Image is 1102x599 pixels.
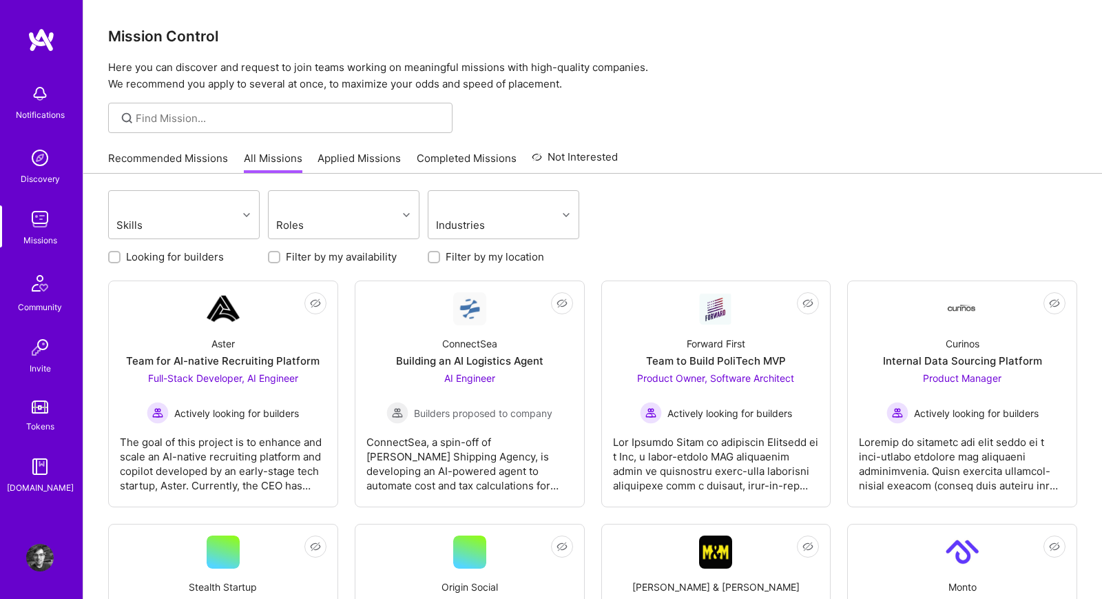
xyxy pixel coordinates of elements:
[403,212,410,219] i: icon Chevron
[923,372,1001,384] span: Product Manager
[119,110,135,126] i: icon SearchGrey
[108,151,228,174] a: Recommended Missions
[26,80,54,108] img: bell
[557,298,568,309] i: icon EyeClosed
[243,212,250,219] i: icon Chevron
[446,250,544,264] label: Filter by my location
[126,250,224,264] label: Looking for builders
[532,149,618,174] a: Not Interested
[23,267,56,300] img: Community
[948,580,977,594] div: Monto
[433,215,521,235] div: Industries
[120,292,326,496] a: Company LogoAsterTeam for AI-native Recruiting PlatformFull-Stack Developer, AI Engineer Actively...
[914,406,1039,420] span: Actively looking for builders
[310,298,321,309] i: icon EyeClosed
[189,580,257,594] div: Stealth Startup
[802,298,813,309] i: icon EyeClosed
[640,402,662,424] img: Actively looking for builders
[30,361,51,376] div: Invite
[26,544,54,571] img: User Avatar
[441,580,498,594] div: Origin Social
[126,354,320,368] div: Team for AI-native Recruiting Platform
[613,292,820,496] a: Company LogoForward FirstTeam to Build PoliTech MVPProduct Owner, Software Architect Actively loo...
[26,144,54,172] img: discovery
[147,402,169,424] img: Actively looking for builders
[207,292,240,325] img: Company Logo
[886,402,908,424] img: Actively looking for builders
[859,292,1065,496] a: Company LogoCurinosInternal Data Sourcing PlatformProduct Manager Actively looking for buildersAc...
[244,151,302,174] a: All Missions
[120,424,326,493] div: The goal of this project is to enhance and scale an AI-native recruiting platform and copilot dev...
[453,292,486,325] img: Company Logo
[26,205,54,233] img: teamwork
[699,293,732,325] img: Company Logo
[136,111,442,125] input: Find Mission...
[366,424,573,493] div: ConnectSea, a spin-off of [PERSON_NAME] Shipping Agency, is developing an AI-powered agent to aut...
[23,544,57,571] a: User Avatar
[318,151,401,174] a: Applied Missions
[414,406,552,420] span: Builders proposed to company
[108,28,1077,45] h3: Mission Control
[396,354,543,368] div: Building an AI Logistics Agent
[7,480,74,495] div: [DOMAIN_NAME]
[286,250,397,264] label: Filter by my availability
[946,536,979,569] img: Company Logo
[637,372,794,384] span: Product Owner, Software Architect
[273,215,351,235] div: Roles
[32,400,48,414] img: tokens
[883,354,1042,368] div: Internal Data Sourcing Platform
[174,406,299,420] span: Actively looking for builders
[699,536,732,569] img: Company Logo
[108,59,1077,92] p: Here you can discover and request to join teams working on meaningful missions with high-quality ...
[946,305,979,314] img: Company Logo
[16,108,65,122] div: Notifications
[28,28,55,52] img: logo
[563,212,570,219] i: icon Chevron
[113,215,190,235] div: Skills
[613,424,820,493] div: Lor Ipsumdo Sitam co adipiscin Elitsedd ei t Inc, u labor-etdolo MAG aliquaenim admin ve quisnost...
[442,336,497,351] div: ConnectSea
[23,233,57,247] div: Missions
[21,172,60,186] div: Discovery
[26,419,54,434] div: Tokens
[646,354,786,368] div: Team to Build PoliTech MVP
[557,541,568,552] i: icon EyeClosed
[1049,541,1060,552] i: icon EyeClosed
[859,424,1065,493] div: Loremip do sitametc adi elit seddo ei t inci-utlabo etdolore mag aliquaeni adminimvenia. Quisn ex...
[417,151,517,174] a: Completed Missions
[386,402,408,424] img: Builders proposed to company
[148,372,298,384] span: Full-Stack Developer, AI Engineer
[18,300,62,314] div: Community
[1049,298,1060,309] i: icon EyeClosed
[632,580,800,594] div: [PERSON_NAME] & [PERSON_NAME]
[802,541,813,552] i: icon EyeClosed
[687,336,745,351] div: Forward First
[26,334,54,361] img: Invite
[946,336,979,351] div: Curinos
[366,292,573,496] a: Company LogoConnectSeaBuilding an AI Logistics AgentAI Engineer Builders proposed to companyBuild...
[310,541,321,552] i: icon EyeClosed
[211,336,235,351] div: Aster
[26,453,54,480] img: guide book
[667,406,792,420] span: Actively looking for builders
[444,372,495,384] span: AI Engineer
